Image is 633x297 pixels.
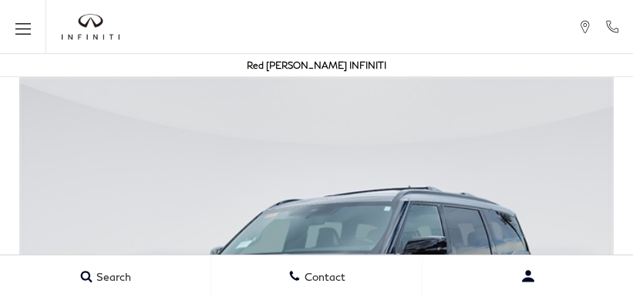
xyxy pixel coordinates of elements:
[247,59,386,71] a: Red [PERSON_NAME] INFINITI
[62,14,120,40] img: INFINITI
[301,270,345,283] span: Contact
[423,257,633,295] button: Open user profile menu
[62,14,120,40] a: infiniti
[93,270,131,283] span: Search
